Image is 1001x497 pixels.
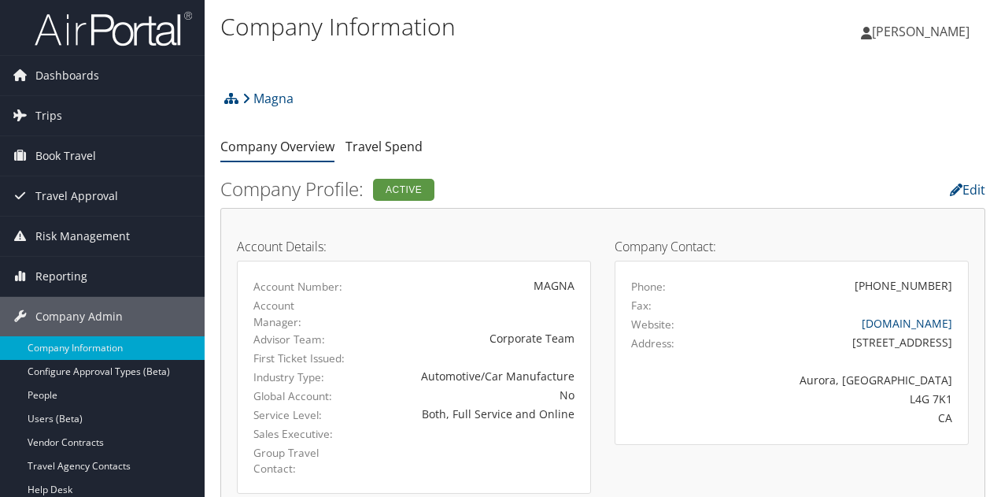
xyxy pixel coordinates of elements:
[368,330,574,347] div: Corporate Team
[35,136,96,176] span: Book Travel
[253,388,345,404] label: Global Account:
[615,240,969,253] h4: Company Contact:
[718,410,953,426] div: CA
[862,316,952,331] a: [DOMAIN_NAME]
[631,336,674,351] label: Address:
[253,298,345,330] label: Account Manager:
[220,10,730,43] h1: Company Information
[631,279,666,295] label: Phone:
[253,369,345,385] label: Industry Type:
[718,372,953,388] div: Aurora, [GEOGRAPHIC_DATA]
[220,138,334,155] a: Company Overview
[950,181,985,198] a: Edit
[237,240,591,253] h4: Account Details:
[253,445,345,477] label: Group Travel Contact:
[368,406,574,422] div: Both, Full Service and Online
[345,138,423,155] a: Travel Spend
[631,317,674,332] label: Website:
[718,391,953,407] div: L4G 7K1
[35,10,192,47] img: airportal-logo.png
[35,56,99,95] span: Dashboards
[253,279,345,295] label: Account Number:
[253,407,345,423] label: Service Level:
[35,217,130,256] span: Risk Management
[35,297,123,336] span: Company Admin
[253,426,345,442] label: Sales Executive:
[631,298,652,313] label: Fax:
[253,332,345,347] label: Advisor Team:
[220,176,722,202] h2: Company Profile:
[35,96,62,135] span: Trips
[368,368,574,384] div: Automotive/Car Manufacture
[368,387,574,403] div: No
[861,8,985,55] a: [PERSON_NAME]
[35,257,87,296] span: Reporting
[253,350,345,366] label: First Ticket Issued:
[35,176,118,216] span: Travel Approval
[855,277,952,294] div: [PHONE_NUMBER]
[242,83,294,114] a: Magna
[718,334,953,350] div: [STREET_ADDRESS]
[368,277,574,294] div: MAGNA
[872,23,970,40] span: [PERSON_NAME]
[373,179,434,201] div: Active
